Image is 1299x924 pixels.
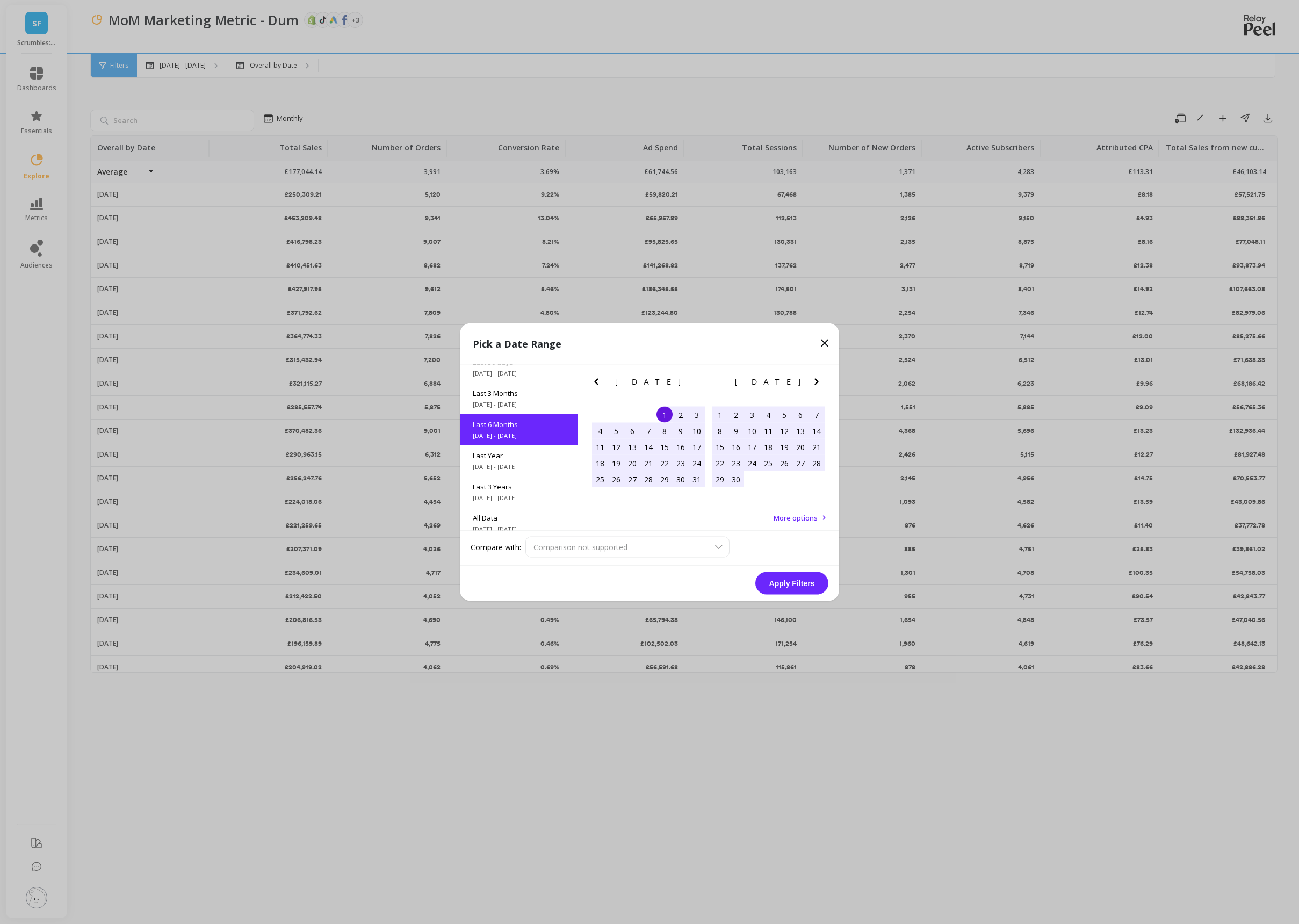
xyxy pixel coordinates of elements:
[760,439,776,455] div: Choose Wednesday, June 18th, 2025
[810,376,827,393] button: Next Month
[592,407,705,487] div: month 2025-05
[760,407,776,423] div: Choose Wednesday, June 4th, 2025
[712,423,728,439] div: Choose Sunday, June 8th, 2025
[640,471,656,487] div: Choose Wednesday, May 28th, 2025
[728,455,744,471] div: Choose Monday, June 23rd, 2025
[624,471,640,487] div: Choose Tuesday, May 27th, 2025
[744,439,760,455] div: Choose Tuesday, June 17th, 2025
[624,455,640,471] div: Choose Tuesday, May 20th, 2025
[792,455,809,471] div: Choose Friday, June 27th, 2025
[728,423,744,439] div: Choose Monday, June 9th, 2025
[592,439,608,455] div: Choose Sunday, May 11th, 2025
[592,423,608,439] div: Choose Sunday, May 4th, 2025
[656,455,673,471] div: Choose Thursday, May 22nd, 2025
[774,513,818,523] span: More options
[728,439,744,455] div: Choose Monday, June 16th, 2025
[760,423,776,439] div: Choose Wednesday, June 11th, 2025
[690,376,708,393] button: Next Month
[689,471,705,487] div: Choose Saturday, May 31st, 2025
[755,572,828,595] button: Apply Filters
[809,407,825,423] div: Choose Saturday, June 7th, 2025
[640,423,656,439] div: Choose Wednesday, May 7th, 2025
[471,542,521,552] label: Compare with:
[673,455,689,471] div: Choose Friday, May 23rd, 2025
[473,525,565,533] span: [DATE] - [DATE]
[792,423,809,439] div: Choose Friday, June 13th, 2025
[608,439,624,455] div: Choose Monday, May 12th, 2025
[776,455,792,471] div: Choose Thursday, June 26th, 2025
[744,423,760,439] div: Choose Tuesday, June 10th, 2025
[712,471,728,487] div: Choose Sunday, June 29th, 2025
[710,376,727,393] button: Previous Month
[473,388,565,398] span: Last 3 Months
[590,376,607,393] button: Previous Month
[608,471,624,487] div: Choose Monday, May 26th, 2025
[473,482,565,492] span: Last 3 Years
[640,439,656,455] div: Choose Wednesday, May 14th, 2025
[744,407,760,423] div: Choose Tuesday, June 3rd, 2025
[473,463,565,471] span: [DATE] - [DATE]
[792,439,809,455] div: Choose Friday, June 20th, 2025
[608,423,624,439] div: Choose Monday, May 5th, 2025
[473,494,565,502] span: [DATE] - [DATE]
[809,439,825,455] div: Choose Saturday, June 21st, 2025
[473,336,561,351] p: Pick a Date Range
[689,407,705,423] div: Choose Saturday, May 3rd, 2025
[776,407,792,423] div: Choose Thursday, June 5th, 2025
[640,455,656,471] div: Choose Wednesday, May 21st, 2025
[592,455,608,471] div: Choose Sunday, May 18th, 2025
[809,423,825,439] div: Choose Saturday, June 14th, 2025
[473,451,565,460] span: Last Year
[689,439,705,455] div: Choose Saturday, May 17th, 2025
[776,439,792,455] div: Choose Thursday, June 19th, 2025
[689,423,705,439] div: Choose Saturday, May 10th, 2025
[728,471,744,487] div: Choose Monday, June 30th, 2025
[673,439,689,455] div: Choose Friday, May 16th, 2025
[624,423,640,439] div: Choose Tuesday, May 6th, 2025
[735,378,802,386] span: [DATE]
[473,400,565,409] span: [DATE] - [DATE]
[656,423,673,439] div: Choose Thursday, May 8th, 2025
[656,471,673,487] div: Choose Thursday, May 29th, 2025
[608,455,624,471] div: Choose Monday, May 19th, 2025
[776,423,792,439] div: Choose Thursday, June 12th, 2025
[728,407,744,423] div: Choose Monday, June 2nd, 2025
[673,471,689,487] div: Choose Friday, May 30th, 2025
[712,407,825,487] div: month 2025-06
[656,439,673,455] div: Choose Thursday, May 15th, 2025
[473,420,565,429] span: Last 6 Months
[656,407,673,423] div: Choose Thursday, May 1st, 2025
[615,378,682,386] span: [DATE]
[473,431,565,440] span: [DATE] - [DATE]
[712,439,728,455] div: Choose Sunday, June 15th, 2025
[673,407,689,423] div: Choose Friday, May 2nd, 2025
[792,407,809,423] div: Choose Friday, June 6th, 2025
[473,369,565,378] span: [DATE] - [DATE]
[624,439,640,455] div: Choose Tuesday, May 13th, 2025
[744,455,760,471] div: Choose Tuesday, June 24th, 2025
[689,455,705,471] div: Choose Saturday, May 24th, 2025
[673,423,689,439] div: Choose Friday, May 9th, 2025
[760,455,776,471] div: Choose Wednesday, June 25th, 2025
[712,407,728,423] div: Choose Sunday, June 1st, 2025
[712,455,728,471] div: Choose Sunday, June 22nd, 2025
[592,471,608,487] div: Choose Sunday, May 25th, 2025
[809,455,825,471] div: Choose Saturday, June 28th, 2025
[473,513,565,523] span: All Data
